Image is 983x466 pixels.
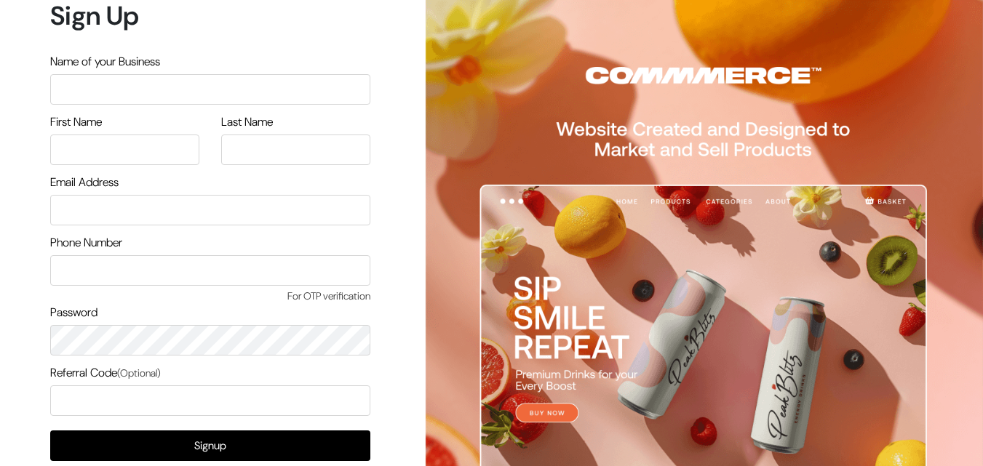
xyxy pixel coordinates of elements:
label: Password [50,304,97,321]
label: Email Address [50,174,119,191]
span: For OTP verification [50,289,370,304]
button: Signup [50,430,370,461]
label: First Name [50,113,102,131]
label: Name of your Business [50,53,160,71]
label: Referral Code [50,364,161,382]
span: (Optional) [117,366,161,379]
label: Phone Number [50,234,122,252]
label: Last Name [221,113,273,131]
